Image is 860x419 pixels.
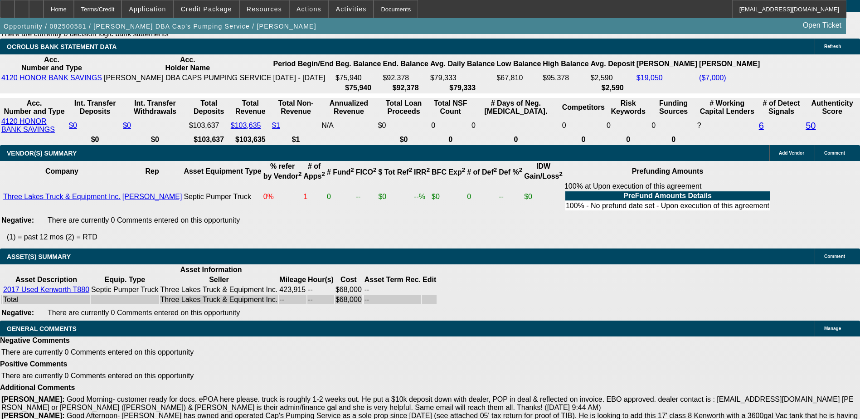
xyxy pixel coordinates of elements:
td: $2,590 [590,73,635,83]
b: BFC Exp [432,168,465,176]
span: Opportunity / 082500581 / [PERSON_NAME] DBA Cap's Pumping Service / [PERSON_NAME] [4,23,316,30]
th: Equip. Type [91,275,159,284]
td: Septic Pumper Truck [183,182,262,212]
td: 1 [303,182,325,212]
th: [PERSON_NAME] [699,55,760,73]
th: Authenticity Score [805,99,859,116]
td: -- [307,295,334,304]
span: Resources [247,5,282,13]
b: Asset Equipment Type [184,167,261,175]
button: Actions [290,0,328,18]
td: $0 [378,182,413,212]
th: Acc. Holder Name [103,55,272,73]
button: Activities [329,0,374,18]
th: # Working Capital Lenders [697,99,758,116]
b: Rep [145,167,159,175]
a: 4120 HONOR BANK SAVINGS [1,117,55,133]
span: OCROLUS BANK STATEMENT DATA [7,43,117,50]
td: $67,810 [496,73,541,83]
th: $0 [122,135,188,144]
b: Prefunding Amounts [632,167,704,175]
td: [DATE] - [DATE] [273,73,334,83]
th: High Balance [542,55,589,73]
a: 6 [759,121,764,131]
td: 0 [431,117,470,134]
th: Funding Sources [651,99,696,116]
b: Asset Information [180,266,242,273]
a: $103,635 [231,122,261,129]
th: $0 [68,135,121,144]
th: Annualized Revenue [321,99,377,116]
div: 100% at Upon execution of this agreement [564,182,771,211]
th: Int. Transfer Withdrawals [122,99,188,116]
a: $1 [272,122,280,129]
td: Three Lakes Truck & Equipment Inc. [160,285,278,294]
td: 0 [466,182,497,212]
th: $103,637 [189,135,229,144]
th: 0 [471,135,561,144]
th: $2,590 [590,83,635,93]
b: [PERSON_NAME]: [1,395,65,403]
th: $1 [272,135,320,144]
th: Risk Keywords [606,99,650,116]
td: $0 [431,182,466,212]
a: 2017 Used Kenworth T880 [3,286,89,293]
a: 4120 HONOR BANK SAVINGS [1,74,102,82]
th: End. Balance [382,55,428,73]
td: Septic Pumper Truck [91,285,159,294]
span: Add Vendor [779,151,804,156]
td: -- [355,182,377,212]
sup: 2 [373,166,376,173]
b: # Fund [327,168,354,176]
th: Sum of the Total NSF Count and Total Overdraft Fee Count from Ocrolus [431,99,470,116]
th: Acc. Number and Type [1,55,102,73]
span: Application [129,5,166,13]
td: $92,378 [382,73,428,83]
td: $0 [524,182,563,212]
button: Resources [240,0,289,18]
span: Activities [336,5,367,13]
td: 0 [562,117,605,134]
th: Int. Transfer Deposits [68,99,121,116]
th: Edit [422,275,437,284]
td: $79,333 [430,73,496,83]
td: $75,940 [335,73,381,83]
b: $ Tot Ref [378,168,412,176]
sup: 2 [462,166,465,173]
th: $79,333 [430,83,496,93]
th: # of Detect Signals [758,99,805,116]
span: Comment [824,254,845,259]
span: VENDOR(S) SUMMARY [7,150,77,157]
b: Def % [499,168,522,176]
b: FICO [356,168,377,176]
th: Avg. Deposit [590,55,635,73]
td: [PERSON_NAME] DBA CAPS PUMPING SERVICE [103,73,272,83]
b: % refer by Vendor [263,162,302,180]
span: There are currently 0 Comments entered on this opportunity [1,372,194,380]
b: Cost [340,276,357,283]
sup: 2 [427,166,430,173]
th: $103,635 [230,135,271,144]
b: Asset Term Rec. [364,276,421,283]
th: $75,940 [335,83,381,93]
b: Negative: [1,309,34,317]
b: Mileage [279,276,306,283]
td: $103,637 [189,117,229,134]
td: -- [307,285,334,294]
td: -- [364,285,421,294]
td: 0 [606,117,650,134]
th: 0 [651,135,696,144]
th: Asset Term Recommendation [364,275,421,284]
span: Manage [824,326,841,331]
td: -- [279,295,306,304]
span: ASSET(S) SUMMARY [7,253,71,260]
b: Asset Description [15,276,77,283]
sup: 2 [321,171,325,177]
b: PreFund Amounts Details [623,192,712,200]
span: Refresh to pull Number of Working Capital Lenders [697,122,701,129]
span: There are currently 0 Comments entered on this opportunity [48,309,240,317]
th: Avg. Daily Balance [430,55,496,73]
td: 0 [471,117,561,134]
p: (1) = past 12 mos (2) = RTD [7,233,860,241]
th: Competitors [562,99,605,116]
